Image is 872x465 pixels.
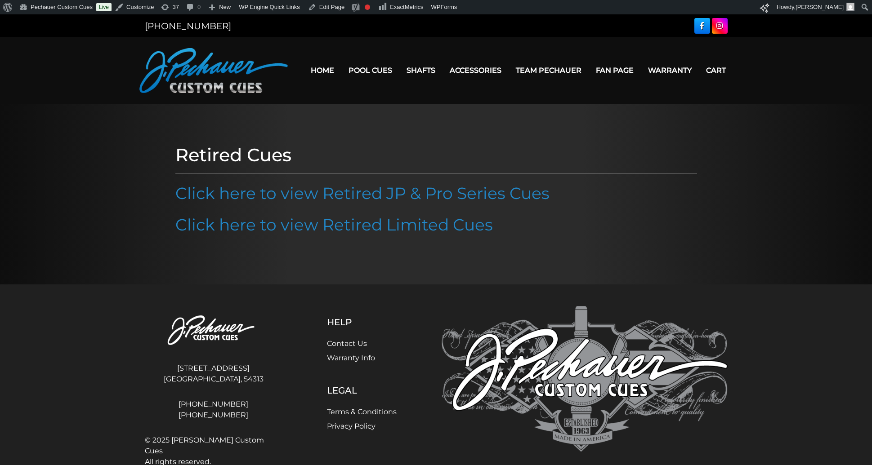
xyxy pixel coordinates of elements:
img: Pechauer Custom Cues [145,306,282,356]
a: Warranty Info [327,354,375,362]
a: [PHONE_NUMBER] [145,399,282,410]
a: Click here to view Retired Limited Cues [175,215,493,235]
span: ExactMetrics [390,4,423,10]
h5: Help [327,317,397,328]
a: Home [304,59,341,82]
span: [PERSON_NAME] [796,4,844,10]
a: Cart [699,59,733,82]
h5: Legal [327,385,397,396]
a: Click here to view Retired JP & Pro Series Cues [175,183,550,203]
a: Pool Cues [341,59,399,82]
address: [STREET_ADDRESS] [GEOGRAPHIC_DATA], 54313 [145,359,282,388]
a: Contact Us [327,339,367,348]
a: [PHONE_NUMBER] [145,21,231,31]
a: Live [96,3,112,11]
img: Pechauer Custom Cues [442,306,728,452]
img: Pechauer Custom Cues [139,48,288,93]
a: Fan Page [589,59,641,82]
a: Accessories [443,59,509,82]
h1: Retired Cues [175,144,697,166]
a: Warranty [641,59,699,82]
div: Focus keyphrase not set [365,4,370,10]
a: Shafts [399,59,443,82]
a: Team Pechauer [509,59,589,82]
a: Terms & Conditions [327,407,397,416]
a: Privacy Policy [327,422,376,430]
a: [PHONE_NUMBER] [145,410,282,421]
